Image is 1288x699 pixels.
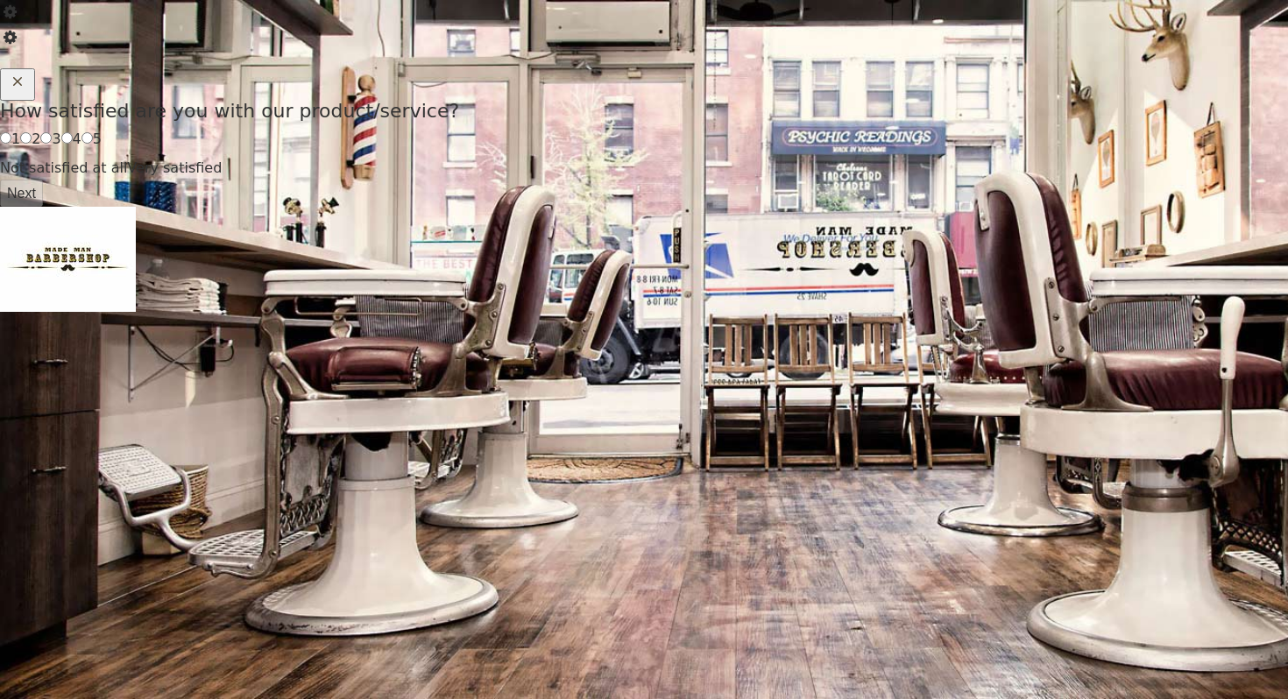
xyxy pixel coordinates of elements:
[40,132,52,144] input: 3
[73,131,81,147] span: 4
[52,131,60,147] span: 3
[81,132,93,144] input: 5
[127,159,222,176] span: Very satisfied
[20,132,32,144] input: 2
[11,131,20,147] span: 1
[32,131,40,147] span: 2
[93,131,102,147] span: 5
[61,132,73,144] input: 4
